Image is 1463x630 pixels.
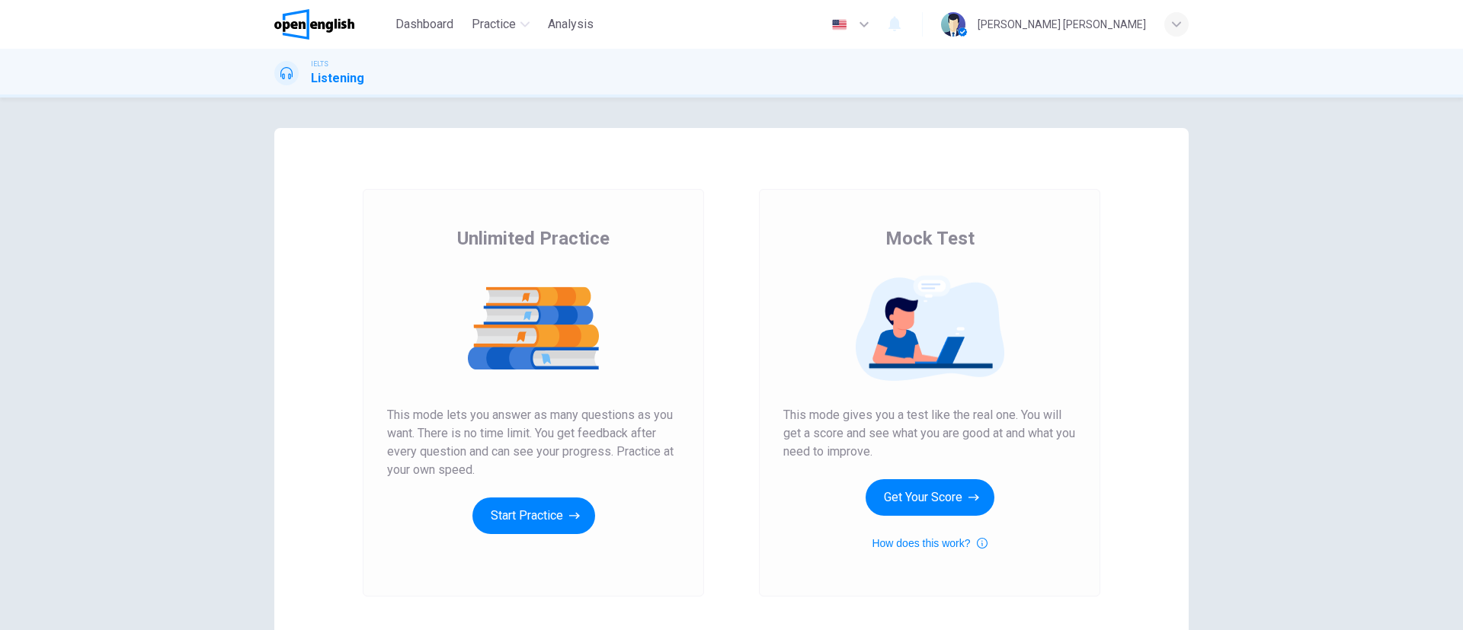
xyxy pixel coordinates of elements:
[830,19,849,30] img: en
[311,59,328,69] span: IELTS
[866,479,994,516] button: Get Your Score
[472,497,595,534] button: Start Practice
[941,12,965,37] img: Profile picture
[872,534,987,552] button: How does this work?
[783,406,1076,461] span: This mode gives you a test like the real one. You will get a score and see what you are good at a...
[387,406,680,479] span: This mode lets you answer as many questions as you want. There is no time limit. You get feedback...
[542,11,600,38] button: Analysis
[274,9,389,40] a: OpenEnglish logo
[466,11,536,38] button: Practice
[472,15,516,34] span: Practice
[389,11,459,38] button: Dashboard
[274,9,354,40] img: OpenEnglish logo
[311,69,364,88] h1: Listening
[885,226,975,251] span: Mock Test
[548,15,594,34] span: Analysis
[978,15,1146,34] div: [PERSON_NAME] [PERSON_NAME]
[395,15,453,34] span: Dashboard
[457,226,610,251] span: Unlimited Practice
